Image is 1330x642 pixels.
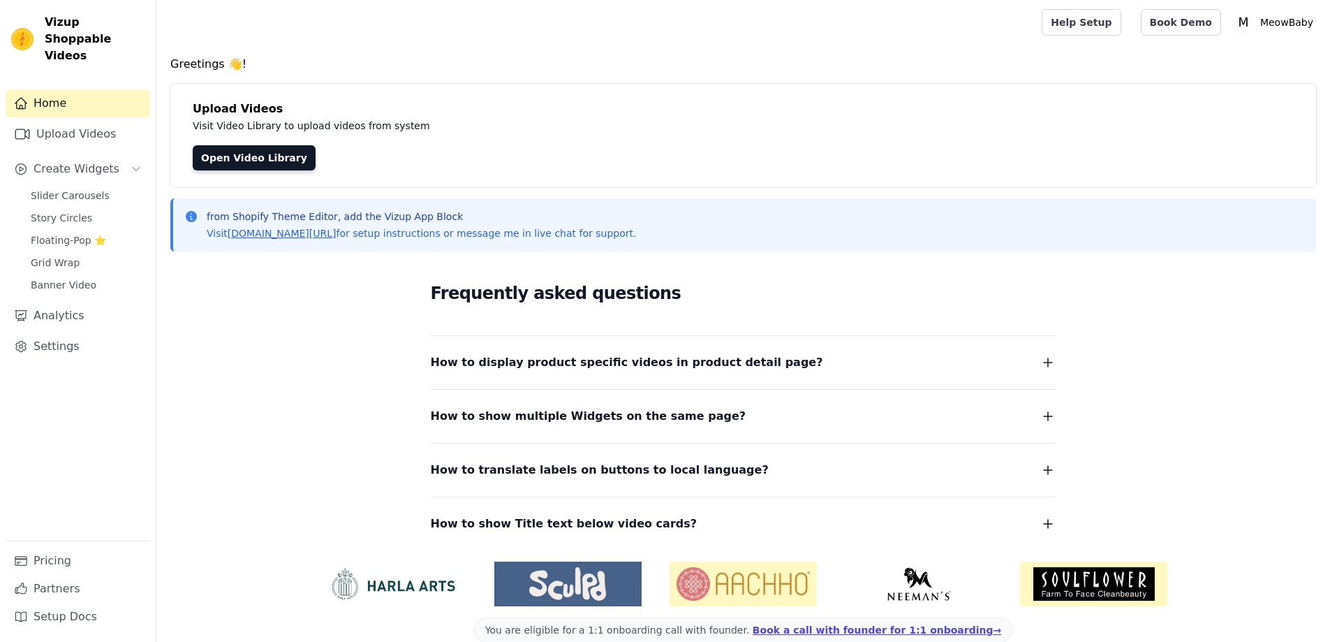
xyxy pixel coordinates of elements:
text: M [1238,15,1248,29]
a: Help Setup [1042,9,1121,36]
a: Home [6,89,150,117]
a: Setup Docs [6,603,150,631]
span: Create Widgets [34,161,119,177]
span: Floating-Pop ⭐ [31,233,106,247]
img: Aachho [670,562,817,606]
h4: Greetings 👋! [170,56,1316,73]
a: Story Circles [22,208,150,228]
span: Story Circles [31,211,92,225]
p: MeowBaby [1255,10,1319,35]
a: Slider Carousels [22,186,150,205]
a: Book Demo [1141,9,1221,36]
a: [DOMAIN_NAME][URL] [228,228,337,239]
a: Floating-Pop ⭐ [22,231,150,250]
span: How to show multiple Widgets on the same page? [431,407,746,426]
a: Open Video Library [193,145,316,170]
span: Slider Carousels [31,189,110,203]
a: Grid Wrap [22,253,150,272]
p: from Shopify Theme Editor, add the Vizup App Block [207,210,636,224]
img: Neeman's [845,567,992,601]
button: How to show Title text below video cards? [431,514,1056,534]
span: How to show Title text below video cards? [431,514,697,534]
span: Grid Wrap [31,256,80,270]
span: Banner Video [31,278,96,292]
a: Analytics [6,302,150,330]
a: Partners [6,575,150,603]
button: Create Widgets [6,155,150,183]
h4: Upload Videos [193,101,1294,117]
a: Book a call with founder for 1:1 onboarding [753,625,1001,636]
a: Upload Videos [6,120,150,148]
span: Vizup Shoppable Videos [45,14,145,64]
button: How to display product specific videos in product detail page? [431,353,1056,372]
button: M MeowBaby [1232,10,1319,35]
h2: Frequently asked questions [431,279,1056,307]
a: Banner Video [22,275,150,295]
img: Sculpd US [494,567,642,601]
span: How to display product specific videos in product detail page? [431,353,823,372]
a: Settings [6,333,150,360]
span: How to translate labels on buttons to local language? [431,460,769,480]
a: Pricing [6,547,150,575]
img: Soulflower [1020,562,1167,606]
button: How to show multiple Widgets on the same page? [431,407,1056,426]
p: Visit Video Library to upload videos from system [193,117,818,134]
p: Visit for setup instructions or message me in live chat for support. [207,226,636,240]
button: How to translate labels on buttons to local language? [431,460,1056,480]
img: Vizup [11,28,34,50]
img: HarlaArts [319,567,466,601]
